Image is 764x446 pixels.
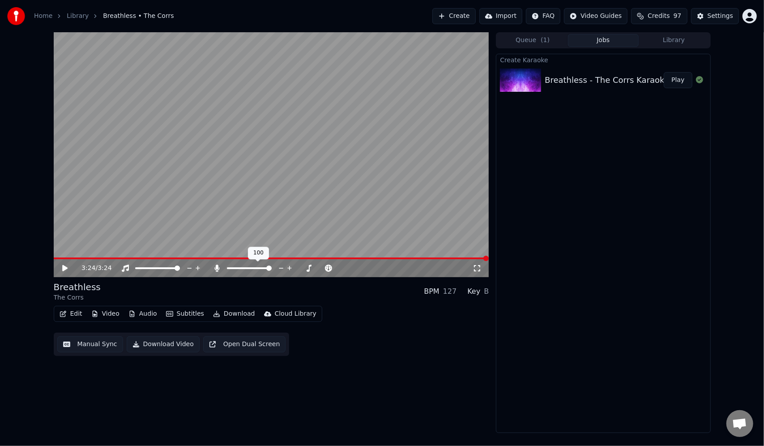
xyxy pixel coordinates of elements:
div: 100 [248,247,269,259]
span: Credits [648,12,670,21]
div: Key [467,286,480,297]
button: Create [432,8,476,24]
button: Jobs [568,34,639,47]
button: Manual Sync [57,336,123,352]
div: 127 [443,286,457,297]
div: Create Karaoke [496,54,710,65]
a: Home [34,12,52,21]
div: / [81,264,103,273]
button: Library [639,34,709,47]
span: ( 1 ) [541,36,550,45]
button: Play [664,72,692,88]
button: Open Dual Screen [203,336,286,352]
button: Queue [497,34,568,47]
button: Subtitles [162,308,208,320]
button: Settings [691,8,739,24]
img: youka [7,7,25,25]
div: Breathless [54,281,101,293]
button: FAQ [526,8,560,24]
span: 97 [674,12,682,21]
span: 3:24 [98,264,111,273]
button: Import [479,8,522,24]
button: Video [88,308,123,320]
button: Video Guides [564,8,627,24]
div: BPM [424,286,439,297]
a: Library [67,12,89,21]
div: Breathless - The Corrs Karaoke [545,74,669,86]
div: Settings [708,12,733,21]
span: Breathless • The Corrs [103,12,174,21]
button: Audio [125,308,161,320]
nav: breadcrumb [34,12,174,21]
button: Download Video [127,336,200,352]
div: The Corrs [54,293,101,302]
button: Credits97 [631,8,687,24]
button: Download [209,308,259,320]
div: Open chat [726,410,753,437]
span: 3:24 [81,264,95,273]
button: Edit [56,308,86,320]
div: B [484,286,489,297]
div: Cloud Library [275,309,316,318]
